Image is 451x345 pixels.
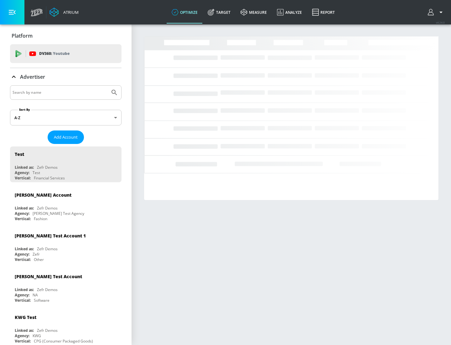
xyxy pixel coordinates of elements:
p: DV360: [39,50,70,57]
div: [PERSON_NAME] Test Account 1Linked as:Zefr DemosAgency:ZefrVertical:Other [10,228,122,264]
a: Target [203,1,236,24]
div: Zefr Demos [37,165,58,170]
a: measure [236,1,272,24]
div: Agency: [15,252,29,257]
div: Platform [10,27,122,45]
div: Test [15,151,24,157]
span: Add Account [54,134,78,141]
div: Linked as: [15,165,34,170]
div: DV360: Youtube [10,44,122,63]
label: Sort By [18,108,31,112]
input: Search by name [13,88,107,97]
div: Linked as: [15,246,34,252]
div: Vertical: [15,298,31,303]
div: Atrium [61,9,79,15]
div: [PERSON_NAME] Test Account 1 [15,233,86,239]
div: Zefr Demos [37,287,58,292]
div: TestLinked as:Zefr DemosAgency:TestVertical:Financial Services [10,146,122,182]
div: Zefr Demos [37,246,58,252]
a: Analyze [272,1,307,24]
div: KWG Test [15,314,36,320]
div: CPG (Consumer Packaged Goods) [34,338,93,344]
span: v 4.24.0 [436,21,445,24]
div: Agency: [15,292,29,298]
div: Zefr [33,252,40,257]
div: Zefr Demos [37,205,58,211]
a: optimize [167,1,203,24]
div: A-Z [10,110,122,125]
div: Linked as: [15,328,34,333]
div: [PERSON_NAME] AccountLinked as:Zefr DemosAgency:[PERSON_NAME] Test AgencyVertical:Fashion [10,187,122,223]
div: Zefr Demos [37,328,58,333]
div: Fashion [34,216,47,221]
div: [PERSON_NAME] Test AccountLinked as:Zefr DemosAgency:NAVertical:Software [10,269,122,305]
div: Advertiser [10,68,122,86]
div: [PERSON_NAME] Test Agency [33,211,84,216]
div: Test [33,170,40,175]
p: Advertiser [20,73,45,80]
a: Atrium [49,8,79,17]
div: KWG [33,333,41,338]
div: Software [34,298,49,303]
div: Agency: [15,211,29,216]
p: Youtube [53,50,70,57]
a: Report [307,1,340,24]
div: Linked as: [15,287,34,292]
div: [PERSON_NAME] Test Account [15,273,82,279]
div: Vertical: [15,175,31,181]
div: Financial Services [34,175,65,181]
div: Linked as: [15,205,34,211]
div: Agency: [15,333,29,338]
div: Agency: [15,170,29,175]
div: NA [33,292,38,298]
div: Vertical: [15,338,31,344]
button: Add Account [48,130,84,144]
div: Vertical: [15,216,31,221]
div: [PERSON_NAME] Account [15,192,71,198]
div: Other [34,257,44,262]
p: Platform [12,32,33,39]
div: Vertical: [15,257,31,262]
